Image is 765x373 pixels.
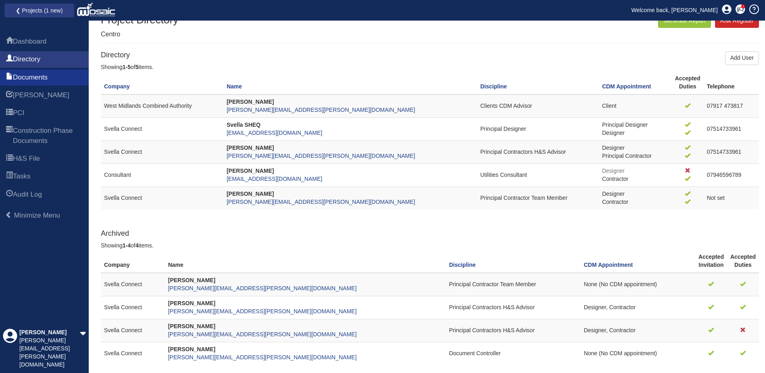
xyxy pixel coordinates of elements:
[101,51,759,59] h4: Directory
[695,250,727,273] th: Accepted Invitation
[168,277,215,283] strong: [PERSON_NAME]
[602,122,648,128] span: Principal Designer
[704,164,759,187] td: 07946596789
[227,199,415,205] a: [PERSON_NAME][EMAIL_ADDRESS][PERSON_NAME][DOMAIN_NAME]
[104,83,130,90] a: Company
[19,329,80,337] div: [PERSON_NAME]
[168,354,357,360] a: [PERSON_NAME][EMAIL_ADDRESS][PERSON_NAME][DOMAIN_NAME]
[6,190,13,199] span: Audit Log
[602,130,625,136] span: Designer
[6,154,13,164] span: H&S File
[101,94,223,117] td: West Midlands Combined Authority
[14,211,60,219] span: Minimize Menu
[13,54,40,64] span: Directory
[227,122,261,128] strong: Svella SHEQ
[6,37,13,47] span: Dashboard
[101,273,165,296] td: Svella Connect
[602,153,652,159] span: Principal Contractor
[227,168,274,174] strong: [PERSON_NAME]
[168,346,215,352] strong: [PERSON_NAME]
[101,63,759,71] div: Showing of items.
[101,141,223,164] td: Svella Connect
[13,189,42,199] span: Audit Log
[725,51,759,65] a: Add User
[602,176,628,182] span: Contractor
[6,172,13,182] span: Tasks
[168,308,357,314] a: [PERSON_NAME][EMAIL_ADDRESS][PERSON_NAME][DOMAIN_NAME]
[168,300,215,306] strong: [PERSON_NAME]
[101,230,759,238] h4: Archived
[602,145,625,151] span: Designer
[6,109,13,118] span: PCI
[581,342,695,365] td: None (No CDM appointment)
[6,55,13,65] span: Directory
[168,323,215,329] strong: [PERSON_NAME]
[480,126,526,132] span: Principal Designer
[581,319,695,342] td: Designer, Contractor
[101,30,178,39] p: Centro
[704,118,759,141] td: 07514733961
[13,108,24,118] span: PCI
[101,296,165,319] td: Svella Connect
[602,199,628,205] span: Contractor
[227,176,322,182] a: [EMAIL_ADDRESS][DOMAIN_NAME]
[602,83,651,90] a: CDM Appointment
[449,350,500,356] span: Document Controller
[602,103,617,109] span: Client
[10,5,69,16] a: ❮ Projects (1 new)
[13,126,83,146] span: Construction Phase Documents
[704,94,759,117] td: 07917 473817
[13,172,30,181] span: Tasks
[135,64,139,70] b: 5
[101,187,223,210] td: Svella Connect
[480,195,567,201] span: Principal Contractor Team Member
[3,329,17,369] div: Profile
[480,103,532,109] span: Clients CDM Advisor
[101,342,165,365] td: Svella Connect
[123,242,131,249] b: 1-4
[480,149,566,155] span: Principal Contractors H&S Advisor
[449,327,534,333] span: Principal Contractors H&S Advisor
[123,64,131,70] b: 1-5
[19,337,80,369] div: [PERSON_NAME][EMAIL_ADDRESS][PERSON_NAME][DOMAIN_NAME]
[101,118,223,141] td: Svella Connect
[227,107,415,113] a: [PERSON_NAME][EMAIL_ADDRESS][PERSON_NAME][DOMAIN_NAME]
[704,71,759,94] th: Telephone
[704,187,759,210] td: Not set
[602,168,625,174] span: Designer
[168,331,357,337] a: [PERSON_NAME][EMAIL_ADDRESS][PERSON_NAME][DOMAIN_NAME]
[449,281,536,287] span: Principal Contractor Team Member
[101,319,165,342] td: Svella Connect
[727,250,759,273] th: Accepted Duties
[101,242,759,250] div: Showing of items.
[672,71,704,94] th: Accepted Duties
[704,141,759,164] td: 07514733961
[227,191,274,197] strong: [PERSON_NAME]
[6,126,13,146] span: Construction Phase Documents
[449,262,475,268] a: Discipline
[13,72,48,82] span: Documents
[715,14,759,28] a: Risk Register
[168,285,357,291] a: [PERSON_NAME][EMAIL_ADDRESS][PERSON_NAME][DOMAIN_NAME]
[6,90,13,100] span: HARI
[602,191,625,197] span: Designer
[227,145,274,151] strong: [PERSON_NAME]
[658,14,711,28] button: Generate Report
[581,296,695,319] td: Designer, Contractor
[625,4,724,16] a: Welcome back, [PERSON_NAME]
[227,153,415,159] a: [PERSON_NAME][EMAIL_ADDRESS][PERSON_NAME][DOMAIN_NAME]
[13,154,40,163] span: H&S File
[5,211,12,218] span: Minimize Menu
[584,262,633,268] a: CDM Appointment
[101,250,165,273] th: Company
[77,2,117,18] img: logo_white.png
[13,90,69,100] span: HARI
[480,83,507,90] a: Discipline
[227,98,274,105] strong: [PERSON_NAME]
[165,250,446,273] th: Name
[101,14,178,26] h1: Project Directory
[101,164,223,187] td: Consultant
[227,83,242,90] a: Name
[449,304,534,310] span: Principal Contractors H&S Advisor
[13,37,46,46] span: Dashboard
